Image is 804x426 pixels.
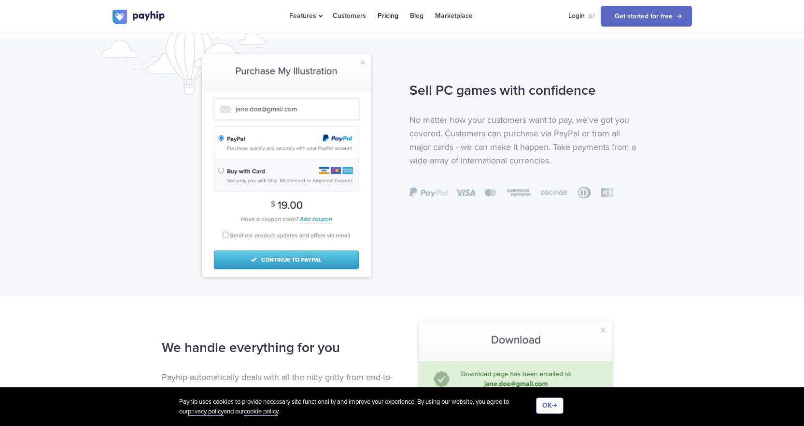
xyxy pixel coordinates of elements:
p: No matter how your customers want to pay, we've got you covered. Customers can purchase via PayPa... [409,113,643,167]
img: card-5.svg [576,187,593,199]
h2: Sell PC games with confidence [409,78,643,103]
div: Payhip uses cookies to provide necessary site functionality and improve your experience. By using... [179,397,536,416]
h2: We handle everything for you [162,335,395,361]
span: Features [289,12,321,20]
img: airballon.svg [101,25,295,95]
button: OK [536,397,564,414]
img: card-6.svg [599,187,615,199]
img: logo.svg [113,10,166,24]
p: Payhip automatically deals with all the nitty gritty from end-to-end so that you can focus on doi... [162,370,395,397]
img: card-2.svg [483,187,498,199]
a: privacy policy [188,408,224,416]
a: cookie policy [244,408,278,416]
img: card-4.svg [539,187,569,199]
img: card-3.svg [505,187,533,199]
a: Get started for free [601,6,692,27]
img: card-1.svg [455,187,477,199]
img: paypal.svg [409,188,448,198]
img: digital-art-checkout.png [202,54,371,277]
